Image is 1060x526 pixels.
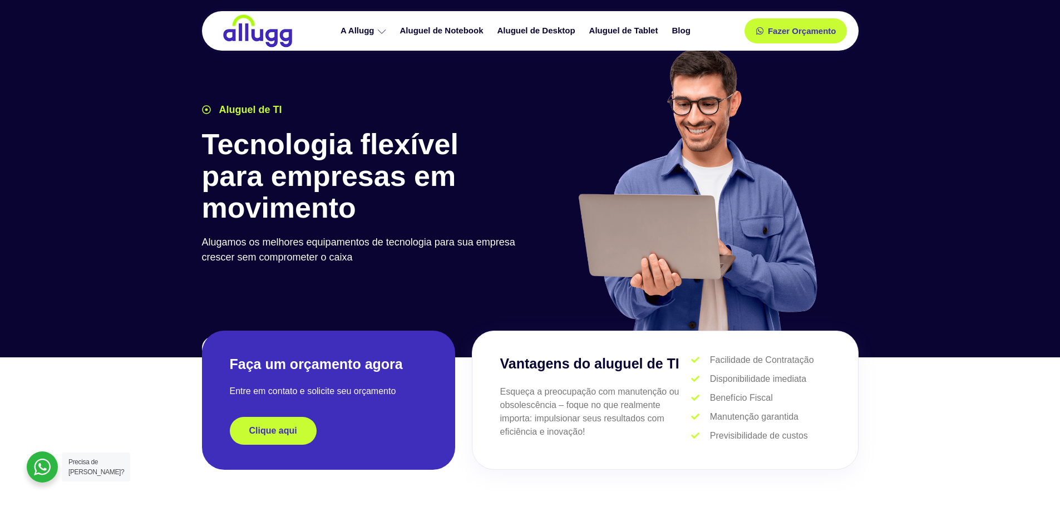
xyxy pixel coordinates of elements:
p: Alugamos os melhores equipamentos de tecnologia para sua empresa crescer sem comprometer o caixa [202,235,525,265]
a: Aluguel de Desktop [492,21,584,41]
span: Facilidade de Contratação [707,353,814,367]
a: Aluguel de Tablet [584,21,667,41]
iframe: Chat Widget [1004,473,1060,526]
span: Precisa de [PERSON_NAME]? [68,458,124,476]
span: Disponibilidade imediata [707,372,806,386]
a: Blog [666,21,698,41]
a: A Allugg [335,21,395,41]
h2: Faça um orçamento agora [230,355,427,373]
a: Clique aqui [230,417,317,445]
span: Aluguel de TI [216,102,282,117]
a: Aluguel de Notebook [395,21,492,41]
span: Fazer Orçamento [768,27,836,35]
h3: Vantagens do aluguel de TI [500,353,692,375]
span: Clique aqui [249,426,297,435]
img: aluguel de ti para startups [574,47,820,331]
p: Esqueça a preocupação com manutenção ou obsolescência – foque no que realmente importa: impulsion... [500,385,692,439]
a: Fazer Orçamento [745,18,847,43]
p: Entre em contato e solicite seu orçamento [230,385,427,398]
img: locação de TI é Allugg [221,14,294,48]
h1: Tecnologia flexível para empresas em movimento [202,129,525,224]
span: Manutenção garantida [707,410,798,424]
span: Benefício Fiscal [707,391,773,405]
span: Previsibilidade de custos [707,429,808,443]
